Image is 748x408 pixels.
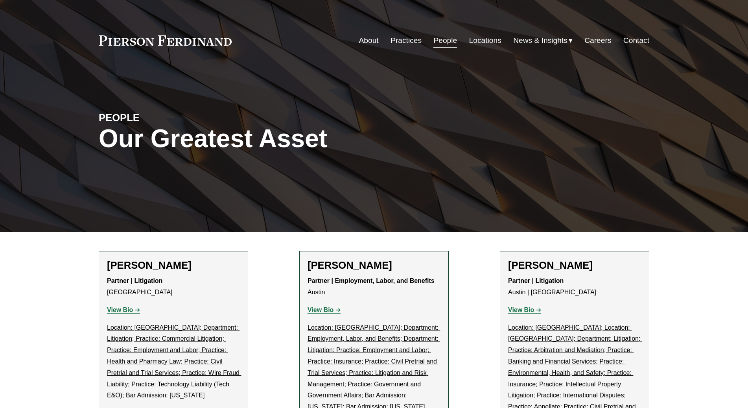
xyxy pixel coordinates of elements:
[508,306,534,313] strong: View Bio
[433,33,457,48] a: People
[508,259,641,271] h2: [PERSON_NAME]
[308,275,440,298] p: Austin
[513,34,567,48] span: News & Insights
[308,259,440,271] h2: [PERSON_NAME]
[107,306,140,313] a: View Bio
[99,124,466,153] h1: Our Greatest Asset
[391,33,422,48] a: Practices
[469,33,501,48] a: Locations
[513,33,573,48] a: folder dropdown
[584,33,611,48] a: Careers
[308,306,333,313] strong: View Bio
[107,324,241,399] u: Location: [GEOGRAPHIC_DATA]; Department: Litigation; Practice: Commercial Litigation; Practice: E...
[107,259,240,271] h2: [PERSON_NAME]
[623,33,649,48] a: Contact
[508,306,541,313] a: View Bio
[99,111,236,124] h4: PEOPLE
[508,275,641,298] p: Austin | [GEOGRAPHIC_DATA]
[508,277,564,284] strong: Partner | Litigation
[107,306,133,313] strong: View Bio
[308,277,435,284] strong: Partner | Employment, Labor, and Benefits
[308,306,341,313] a: View Bio
[107,275,240,298] p: [GEOGRAPHIC_DATA]
[359,33,379,48] a: About
[107,277,162,284] strong: Partner | Litigation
